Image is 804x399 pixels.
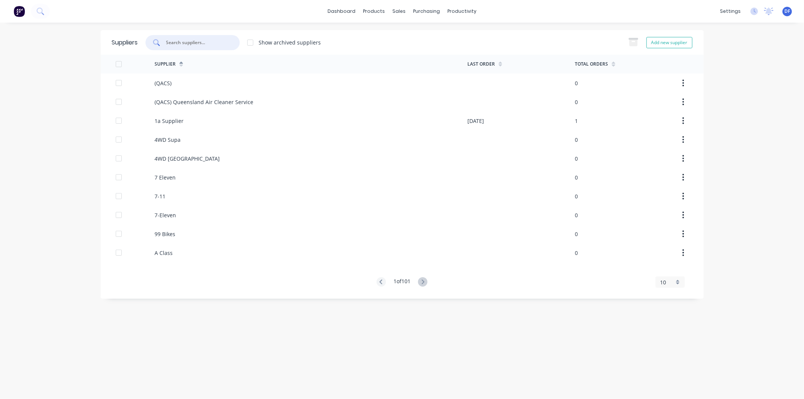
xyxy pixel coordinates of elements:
div: 0 [575,230,578,238]
div: 4WD [GEOGRAPHIC_DATA] [155,155,220,163]
div: 99 Bikes [155,230,175,238]
button: Add new supplier [646,37,692,48]
div: Show archived suppliers [259,38,321,46]
div: products [359,6,389,17]
div: settings [716,6,744,17]
div: (QACS) [155,79,172,87]
div: 7 Eleven [155,173,176,181]
div: A Class [155,249,173,257]
div: 1 of 101 [394,277,410,287]
div: Suppliers [112,38,138,47]
div: productivity [444,6,480,17]
div: 7-11 [155,192,165,200]
div: Total Orders [575,61,608,68]
img: Factory [14,6,25,17]
div: Last Order [467,61,495,68]
span: 10 [660,278,666,286]
input: Search suppliers... [165,39,228,46]
div: Supplier [155,61,176,68]
div: 7-Eleven [155,211,176,219]
div: (QACS) Queensland Air Cleaner Service [155,98,253,106]
div: 1a Supplier [155,117,184,125]
div: 0 [575,98,578,106]
span: DF [784,8,790,15]
div: [DATE] [467,117,484,125]
div: 1 [575,117,578,125]
div: 0 [575,211,578,219]
div: 0 [575,249,578,257]
div: 0 [575,136,578,144]
div: 0 [575,173,578,181]
div: purchasing [409,6,444,17]
a: dashboard [324,6,359,17]
div: 0 [575,79,578,87]
div: 0 [575,192,578,200]
div: 0 [575,155,578,163]
div: sales [389,6,409,17]
div: 4WD Supa [155,136,181,144]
